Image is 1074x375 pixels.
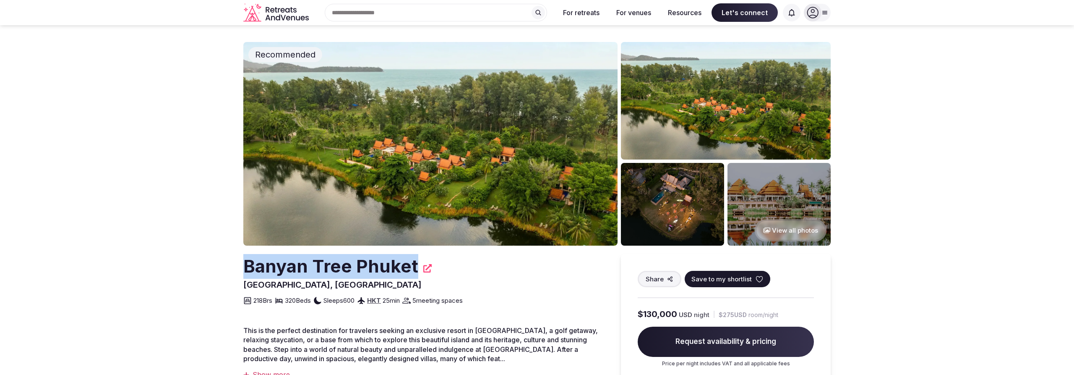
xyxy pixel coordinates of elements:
[412,296,463,305] span: 5 meeting spaces
[712,3,778,22] span: Let's connect
[243,3,310,22] svg: Retreats and Venues company logo
[243,254,418,279] h2: Banyan Tree Phuket
[748,311,778,319] span: room/night
[691,275,752,283] span: Save to my shortlist
[638,308,677,320] span: $130,000
[685,271,770,287] button: Save to my shortlist
[621,163,724,246] img: Venue gallery photo
[243,3,310,22] a: Visit the homepage
[646,275,664,283] span: Share
[285,296,311,305] span: 320 Beds
[638,327,814,357] span: Request availability & pricing
[661,3,708,22] button: Resources
[719,311,747,319] span: $275 USD
[727,163,831,246] img: Venue gallery photo
[638,271,681,287] button: Share
[253,296,272,305] span: 218 Brs
[638,360,814,367] p: Price per night includes VAT and all applicable fees
[755,219,826,241] button: View all photos
[556,3,606,22] button: For retreats
[367,296,381,304] a: HKT
[694,310,709,319] span: night
[610,3,658,22] button: For venues
[713,310,715,319] div: |
[243,280,422,290] span: [GEOGRAPHIC_DATA], [GEOGRAPHIC_DATA]
[323,296,355,305] span: Sleeps 600
[621,42,831,160] img: Venue gallery photo
[383,296,400,305] span: 25 min
[248,47,322,62] div: Recommended
[679,310,692,319] span: USD
[243,42,618,246] img: Venue cover photo
[252,49,319,60] span: Recommended
[243,326,598,363] span: This is the perfect destination for travelers seeking an exclusive resort in [GEOGRAPHIC_DATA], a...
